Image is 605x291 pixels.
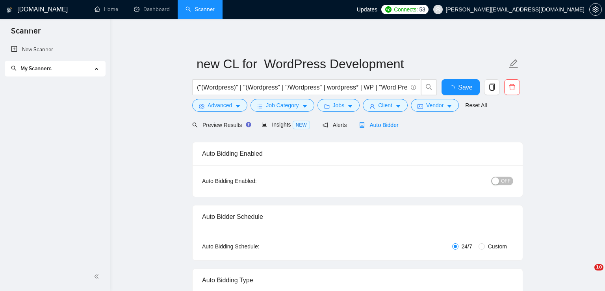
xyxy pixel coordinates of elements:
[302,103,308,109] span: caret-down
[5,42,105,58] li: New Scanner
[7,4,12,16] img: logo
[501,177,510,185] span: OFF
[323,122,347,128] span: Alerts
[134,6,170,13] a: dashboardDashboard
[411,99,459,112] button: idcardVendorcaret-down
[94,272,102,280] span: double-left
[11,65,17,71] span: search
[208,101,232,110] span: Advanced
[11,42,99,58] a: New Scanner
[95,6,118,13] a: homeHome
[589,3,602,16] button: setting
[504,79,520,95] button: delete
[199,103,204,109] span: setting
[202,242,306,251] div: Auto Bidding Schedule:
[192,122,249,128] span: Preview Results
[197,82,407,92] input: Search Freelance Jobs...
[447,103,452,109] span: caret-down
[235,103,241,109] span: caret-down
[192,122,198,128] span: search
[442,79,480,95] button: Save
[418,103,423,109] span: idcard
[251,99,314,112] button: barsJob Categorycaret-down
[357,6,377,13] span: Updates
[508,59,519,69] span: edit
[465,101,487,110] a: Reset All
[333,101,345,110] span: Jobs
[293,121,310,129] span: NEW
[202,142,513,165] div: Auto Bidding Enabled
[578,264,597,283] iframe: Intercom live chat
[378,101,392,110] span: Client
[359,122,365,128] span: robot
[20,65,52,72] span: My Scanners
[594,264,603,270] span: 10
[505,84,520,91] span: delete
[435,7,441,12] span: user
[421,79,437,95] button: search
[385,6,392,13] img: upwork-logo.png
[458,82,472,92] span: Save
[485,242,510,251] span: Custom
[421,84,436,91] span: search
[317,99,360,112] button: folderJobscaret-down
[5,25,47,42] span: Scanner
[484,84,499,91] span: copy
[192,99,247,112] button: settingAdvancedcaret-down
[449,85,458,91] span: loading
[363,99,408,112] button: userClientcaret-down
[262,121,310,128] span: Insights
[458,242,475,251] span: 24/7
[266,101,299,110] span: Job Category
[419,5,425,14] span: 53
[323,122,328,128] span: notification
[394,5,418,14] span: Connects:
[186,6,215,13] a: searchScanner
[202,205,513,228] div: Auto Bidder Schedule
[197,54,507,74] input: Scanner name...
[359,122,398,128] span: Auto Bidder
[484,79,500,95] button: copy
[11,65,52,72] span: My Scanners
[426,101,444,110] span: Vendor
[257,103,263,109] span: bars
[411,85,416,90] span: info-circle
[202,177,306,185] div: Auto Bidding Enabled:
[395,103,401,109] span: caret-down
[324,103,330,109] span: folder
[369,103,375,109] span: user
[347,103,353,109] span: caret-down
[262,122,267,127] span: area-chart
[245,121,252,128] div: Tooltip anchor
[589,6,602,13] a: setting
